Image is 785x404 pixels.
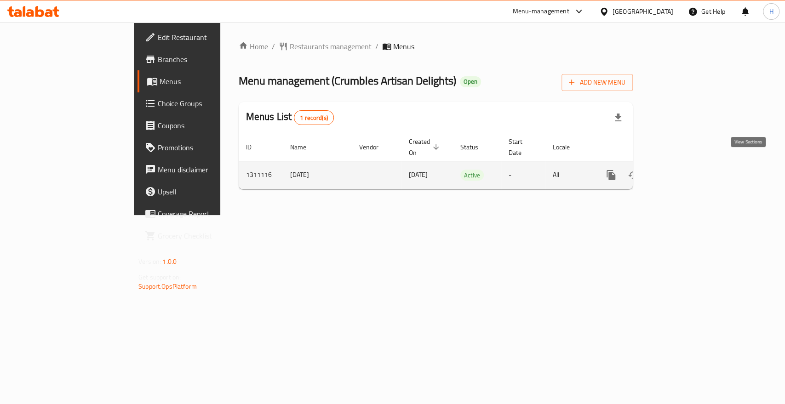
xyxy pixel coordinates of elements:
div: [GEOGRAPHIC_DATA] [613,6,673,17]
span: Menus [160,76,258,87]
a: Choice Groups [138,92,265,114]
button: Add New Menu [562,74,633,91]
span: Created On [409,136,442,158]
span: Vendor [359,142,390,153]
a: Support.OpsPlatform [138,280,197,292]
div: Menu-management [513,6,569,17]
span: Version: [138,256,161,267]
span: Promotions [158,142,258,153]
span: Menu disclaimer [158,164,258,175]
span: [DATE] [409,169,428,181]
div: Total records count [294,110,334,125]
span: Menus [393,41,414,52]
span: Coupons [158,120,258,131]
span: Status [460,142,490,153]
a: Coverage Report [138,203,265,225]
span: H [769,6,773,17]
a: Promotions [138,137,265,159]
td: All [545,161,593,189]
span: Branches [158,54,258,65]
a: Restaurants management [279,41,372,52]
span: Get support on: [138,271,181,283]
span: Add New Menu [569,77,625,88]
th: Actions [593,133,696,161]
a: Branches [138,48,265,70]
span: Name [290,142,318,153]
span: Open [460,78,481,85]
li: / [375,41,378,52]
span: 1 record(s) [294,114,333,122]
span: ID [246,142,264,153]
span: Choice Groups [158,98,258,109]
a: Menu disclaimer [138,159,265,181]
span: Coverage Report [158,208,258,219]
span: Start Date [509,136,534,158]
a: Upsell [138,181,265,203]
span: Grocery Checklist [158,230,258,241]
td: - [501,161,545,189]
a: Grocery Checklist [138,225,265,247]
div: Export file [607,107,629,129]
span: Restaurants management [290,41,372,52]
a: Menus [138,70,265,92]
span: Active [460,170,484,181]
nav: breadcrumb [239,41,633,52]
span: Menu management ( Crumbles Artisan Delights ) [239,70,456,91]
a: Edit Restaurant [138,26,265,48]
span: Edit Restaurant [158,32,258,43]
button: Change Status [622,164,644,186]
h2: Menus List [246,110,334,125]
div: Open [460,76,481,87]
span: Upsell [158,186,258,197]
table: enhanced table [239,133,696,189]
a: Coupons [138,114,265,137]
span: 1.0.0 [162,256,177,267]
li: / [272,41,275,52]
span: Locale [553,142,582,153]
td: [DATE] [283,161,352,189]
button: more [600,164,622,186]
